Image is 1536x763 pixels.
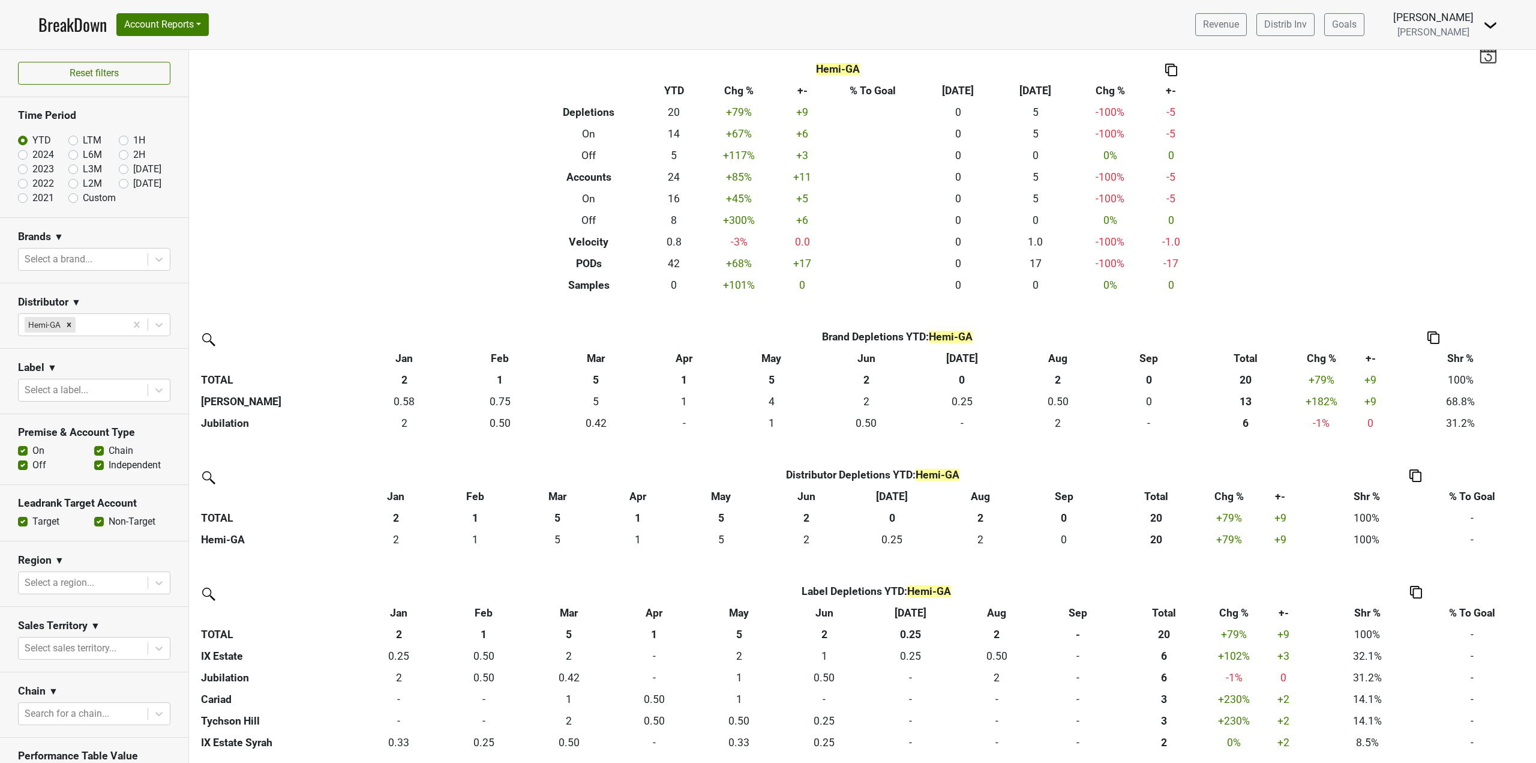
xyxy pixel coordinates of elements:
th: Off [530,210,648,231]
th: Mar: activate to sort column ascending [548,348,644,369]
td: 1.75 [818,391,914,412]
th: Total: activate to sort column ascending [1192,348,1300,369]
div: 0.42 [551,415,641,431]
img: Copy to clipboard [1165,64,1177,76]
td: -100 % [1074,188,1147,210]
td: +85 % [700,166,778,188]
label: L3M [83,162,102,176]
td: 0.5 [818,412,914,434]
td: 0 [648,274,701,296]
th: Brand Depletions YTD : [452,326,1343,348]
td: 0 [1106,412,1192,434]
span: +9 [1364,374,1376,386]
td: +79 % [1212,624,1256,645]
th: 5 [697,624,782,645]
th: May: activate to sort column ascending [724,348,818,369]
td: +17 [778,253,827,274]
td: -100 % [1074,166,1147,188]
th: 5 [548,369,644,391]
td: 24 [648,166,701,188]
th: % To Goal [827,80,919,101]
td: 5 [676,529,766,550]
td: 2.333 [938,529,1023,550]
th: 2 [356,624,442,645]
div: 0.50 [1013,394,1103,409]
img: Copy to clipboard [1410,586,1422,599]
h3: Label [18,361,44,374]
th: On [530,188,648,210]
th: 5 [526,624,611,645]
div: 2 [769,532,844,547]
th: YTD [648,80,701,101]
div: 20 [1108,532,1204,547]
td: 5.167 [515,529,599,550]
td: 5 [997,166,1074,188]
th: % To Goal: activate to sort column ascending [1423,486,1521,507]
td: +182 % [1300,391,1343,412]
td: 0 % [1074,274,1147,296]
div: 2 [1013,415,1103,431]
img: filter [198,467,217,486]
td: 100% [1310,529,1423,550]
td: 0 % [1074,210,1147,231]
th: Mar: activate to sort column ascending [515,486,599,507]
div: 0 [1346,415,1395,431]
label: 2024 [32,148,54,162]
h3: Premise & Account Type [18,426,170,439]
td: 17 [997,253,1074,274]
th: Chg % [700,80,778,101]
td: 0 [644,412,724,434]
td: 100% [1310,507,1423,529]
th: Jan: activate to sort column ascending [356,348,452,369]
td: -1.0 [1147,231,1196,253]
span: ▼ [47,361,57,375]
td: +5 [778,188,827,210]
label: L2M [83,176,102,191]
th: [PERSON_NAME] [198,391,356,412]
td: 1 [599,529,676,550]
th: TOTAL [198,624,356,645]
div: 0.50 [821,415,911,431]
div: 2 [821,394,911,409]
th: 20 [1192,369,1300,391]
th: May: activate to sort column ascending [676,486,766,507]
th: Feb: activate to sort column ascending [436,486,515,507]
td: +79 % [700,101,778,123]
td: +101 % [700,274,778,296]
th: 0 [847,507,938,529]
th: Jul: activate to sort column ascending [914,348,1010,369]
th: 19.500 [1105,529,1207,550]
button: Account Reports [116,13,209,36]
td: -100 % [1074,231,1147,253]
th: Shr %: activate to sort column ascending [1310,486,1423,507]
a: Goals [1324,13,1364,36]
td: 0.5 [452,412,548,434]
td: -1 % [1300,412,1343,434]
td: 0.417 [548,412,644,434]
img: Copy to clipboard [1409,469,1421,482]
td: 0 [919,274,997,296]
th: +- [778,80,827,101]
th: Apr: activate to sort column ascending [644,348,724,369]
label: [DATE] [133,176,161,191]
div: 2 [941,532,1020,547]
label: Off [32,458,46,472]
th: Hemi-GA [198,529,356,550]
th: 1 [442,624,527,645]
th: 20 [1116,624,1212,645]
span: ▼ [91,619,100,633]
th: 1 [611,624,697,645]
td: 16 [648,188,701,210]
h3: Sales Territory [18,620,88,632]
div: 4 [727,394,815,409]
div: 1 [439,532,512,547]
h3: Chain [18,685,46,698]
td: -5 [1147,123,1196,145]
div: 1 [727,415,815,431]
label: 2023 [32,162,54,176]
th: 2 [782,624,867,645]
td: 0 [919,123,997,145]
label: Chain [109,444,133,458]
th: May: activate to sort column ascending [697,602,782,624]
th: 1 [436,507,515,529]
